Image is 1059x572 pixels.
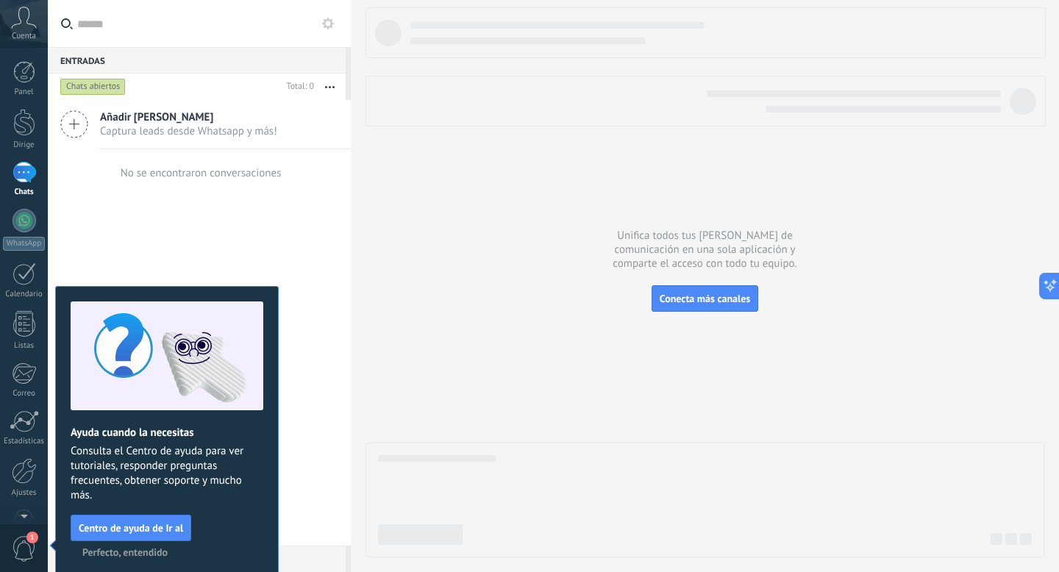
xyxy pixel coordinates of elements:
button: Perfecto, entendido [76,541,174,563]
font: Listas [14,340,34,351]
font: Panel [14,87,33,97]
font: Estadísticas [4,436,44,446]
font: Consulta el Centro de ayuda para ver tutoriales, responder preguntas frecuentes, obtener soporte ... [71,444,243,502]
font: No se encontraron conversaciones [121,166,282,180]
font: Centro de ayuda de Ir al [79,521,183,535]
font: Chats abiertos [66,81,120,92]
font: Calendario [5,289,42,299]
font: Ajustes [12,487,37,498]
font: 1 [30,532,35,542]
font: Dirige [13,140,34,150]
font: Correo [13,388,35,398]
font: Ayuda cuando la necesitas [71,426,194,440]
button: Más [314,74,346,100]
font: WhatsApp [7,238,41,249]
font: Total: 0 [287,81,314,92]
font: Entradas [60,56,105,67]
font: Perfecto, entendido [82,546,168,559]
button: Conecta más canales [652,285,758,312]
font: Captura leads desde Whatsapp y más! [100,124,277,138]
button: Centro de ayuda de Ir al [71,515,191,541]
font: Cuenta [12,31,36,41]
font: Añadir [PERSON_NAME] [100,110,213,124]
font: Chats [14,187,33,197]
font: Conecta más canales [660,292,750,305]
